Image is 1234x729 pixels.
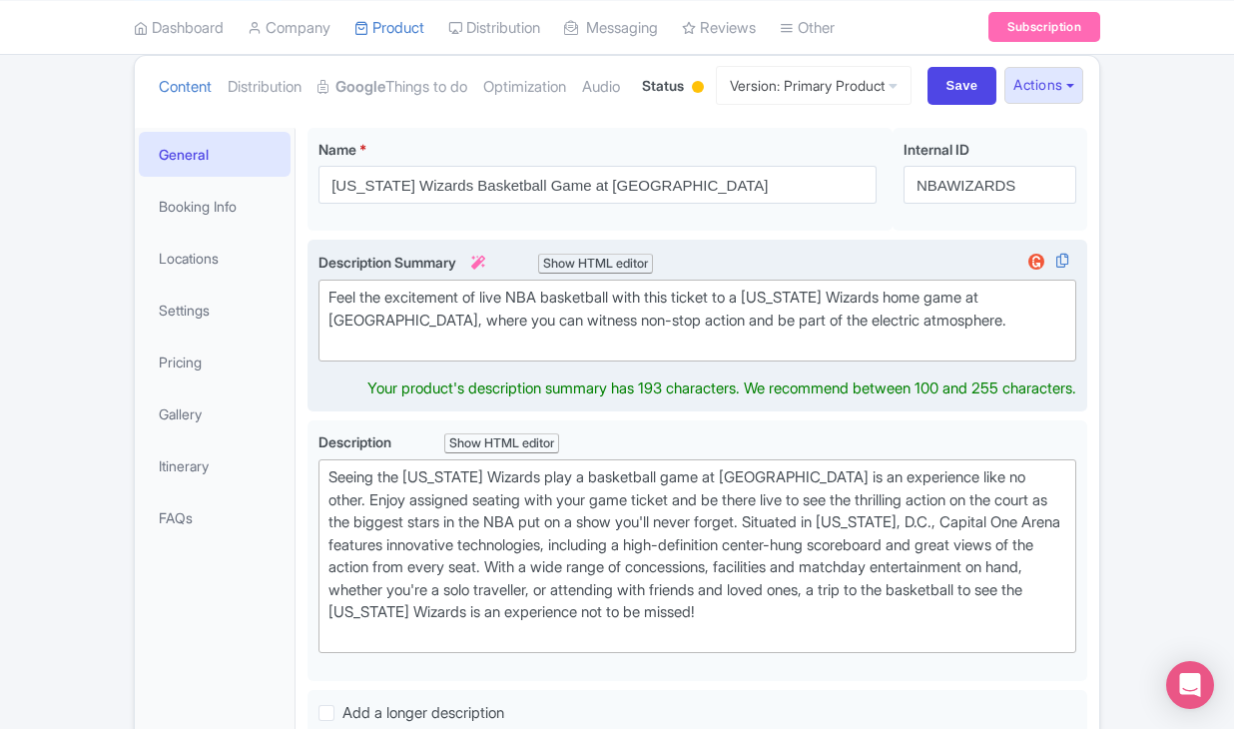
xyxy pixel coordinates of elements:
[483,56,566,119] a: Optimization
[139,288,291,333] a: Settings
[904,141,969,158] span: Internal ID
[318,433,394,450] span: Description
[716,66,912,105] a: Version: Primary Product
[318,141,356,158] span: Name
[139,340,291,384] a: Pricing
[1166,661,1214,709] div: Open Intercom Messenger
[1004,67,1083,104] button: Actions
[159,56,212,119] a: Content
[688,73,708,104] div: Building
[335,76,385,99] strong: Google
[139,495,291,540] a: FAQs
[342,703,504,722] span: Add a longer description
[139,443,291,488] a: Itinerary
[927,67,997,105] input: Save
[367,377,1076,400] div: Your product's description summary has 193 characters. We recommend between 100 and 255 characters.
[328,466,1066,646] div: Seeing the [US_STATE] Wizards play a basketball game at [GEOGRAPHIC_DATA] is an experience like n...
[988,12,1100,42] a: Subscription
[1024,252,1048,272] img: getyourguide-review-widget-01-c9ff127aecadc9be5c96765474840e58.svg
[139,184,291,229] a: Booking Info
[328,287,1066,355] div: Feel the excitement of live NBA basketball with this ticket to a [US_STATE] Wizards home game at ...
[228,56,302,119] a: Distribution
[444,433,559,454] div: Show HTML editor
[139,236,291,281] a: Locations
[582,56,620,119] a: Audio
[139,391,291,436] a: Gallery
[318,254,488,271] span: Description Summary
[317,56,467,119] a: GoogleThings to do
[538,254,653,275] div: Show HTML editor
[642,75,684,96] span: Status
[139,132,291,177] a: General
